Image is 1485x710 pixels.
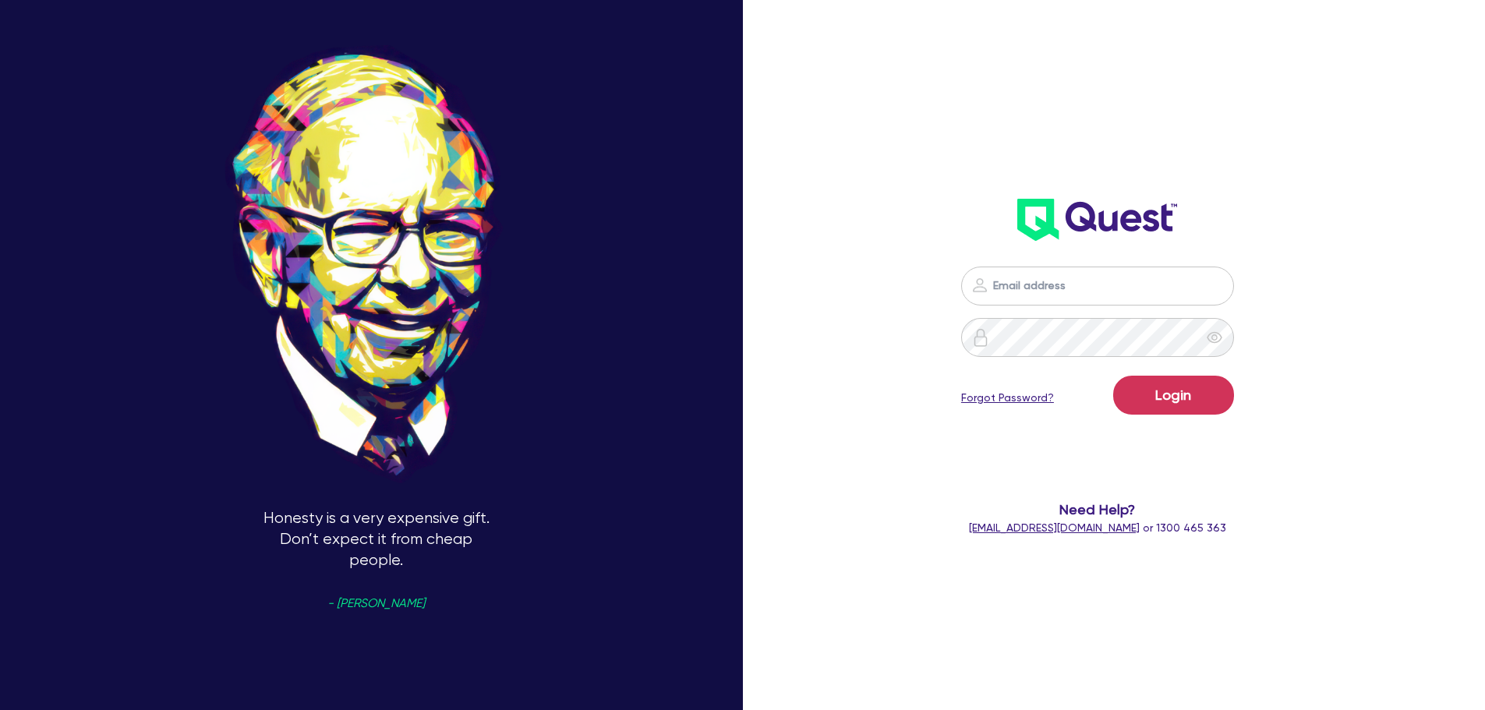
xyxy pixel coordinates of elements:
span: eye [1207,330,1222,345]
img: icon-password [971,276,989,295]
img: icon-password [971,328,990,347]
span: - [PERSON_NAME] [327,598,425,609]
a: Forgot Password? [961,390,1054,406]
span: Need Help? [899,499,1297,520]
a: [EMAIL_ADDRESS][DOMAIN_NAME] [969,521,1140,534]
input: Email address [961,267,1234,306]
span: or 1300 465 363 [969,521,1226,534]
img: wH2k97JdezQIQAAAABJRU5ErkJggg== [1017,199,1177,241]
button: Login [1113,376,1234,415]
